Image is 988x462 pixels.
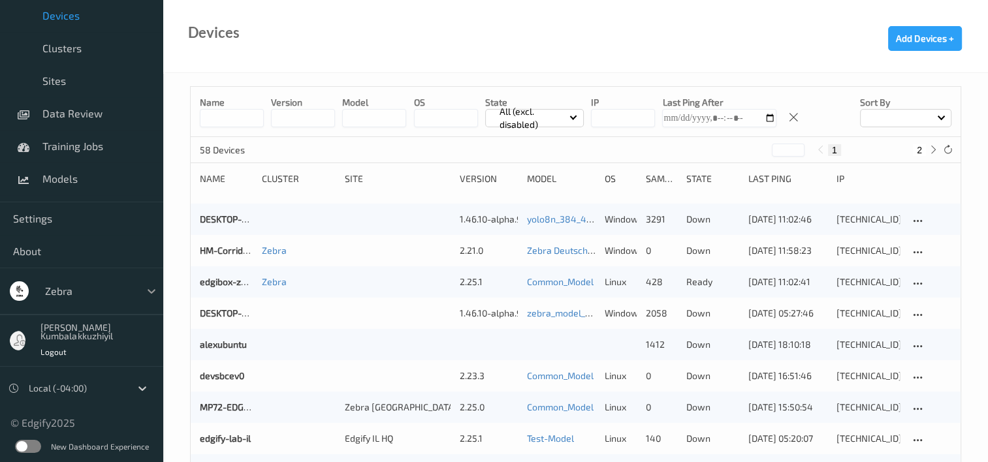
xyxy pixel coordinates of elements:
p: IP [591,96,655,109]
div: [TECHNICAL_ID] [837,307,900,320]
div: 1412 [646,338,678,351]
div: Last Ping [748,172,827,185]
p: Last Ping After [662,96,776,109]
div: Edgify IL HQ [345,432,451,445]
div: [TECHNICAL_ID] [837,338,900,351]
div: 0 [646,244,678,257]
button: Add Devices + [888,26,962,51]
div: 428 [646,275,678,288]
div: [TECHNICAL_ID] [837,244,900,257]
p: Name [200,96,264,109]
p: linux [605,275,637,288]
a: HM-Corridor-P2 [200,245,266,256]
div: OS [605,172,637,185]
p: linux [605,432,637,445]
a: Test-Model [527,433,574,444]
a: Zebra Deutsche Telekom Demo [DATE] (v2) [DATE] 15:18 Auto Save [527,245,800,256]
p: All (excl. disabled) [495,105,569,131]
p: windows [605,244,637,257]
p: windows [605,307,637,320]
div: Samples [646,172,678,185]
div: [DATE] 11:02:46 [748,213,827,226]
div: 1.46.10-alpha.9-zebra_cape_town [460,213,518,226]
p: windows [605,213,637,226]
div: 0 [646,369,678,382]
div: 2058 [646,307,678,320]
a: yolo8n_384_4cls_uk_lab_v2 [527,213,643,224]
a: Common_Model [527,401,594,412]
p: version [271,96,335,109]
a: DESKTOP-S2MKSFO [200,213,281,224]
button: 1 [828,144,841,156]
p: Sort by [860,96,951,109]
div: Name [200,172,253,185]
div: Zebra [GEOGRAPHIC_DATA] [345,401,451,414]
a: devsbcev0 [200,370,244,381]
div: 1.46.10-alpha.9-zebra_cape_town [460,307,518,320]
p: down [686,307,739,320]
p: down [686,401,739,414]
div: 2.25.0 [460,401,518,414]
div: [DATE] 18:10:18 [748,338,827,351]
p: down [686,244,739,257]
div: 2.25.1 [460,432,518,445]
p: model [342,96,406,109]
div: [DATE] 11:02:41 [748,275,827,288]
div: [TECHNICAL_ID] [837,401,900,414]
div: Devices [188,26,240,39]
div: ip [837,172,900,185]
div: [DATE] 15:50:54 [748,401,827,414]
p: down [686,213,739,226]
div: Site [345,172,451,185]
a: MP72-EDGE7762 [200,401,268,412]
p: OS [414,96,478,109]
div: [TECHNICAL_ID] [837,369,900,382]
div: 2.23.3 [460,369,518,382]
div: [DATE] 05:20:07 [748,432,827,445]
p: down [686,432,739,445]
div: [DATE] 16:51:46 [748,369,827,382]
div: State [686,172,739,185]
div: [TECHNICAL_ID] [837,213,900,226]
a: Zebra [262,245,287,256]
a: alexubuntu [200,339,247,350]
a: DESKTOP-BI8D2E0 [200,307,278,318]
a: Common_Model [527,276,594,287]
div: [DATE] 05:27:46 [748,307,827,320]
a: Common_Model [527,370,594,381]
p: linux [605,401,637,414]
a: edgify-lab-il [200,433,251,444]
div: 140 [646,432,678,445]
p: down [686,369,739,382]
p: linux [605,369,637,382]
p: 58 Devices [200,144,298,157]
a: Zebra [262,276,287,287]
div: 2.25.1 [460,275,518,288]
p: down [686,338,739,351]
div: version [460,172,518,185]
div: 3291 [646,213,678,226]
a: edgibox-zebra [200,276,261,287]
div: [TECHNICAL_ID] [837,432,900,445]
p: ready [686,275,739,288]
div: 2.21.0 [460,244,518,257]
div: [TECHNICAL_ID] [837,275,900,288]
div: [DATE] 11:58:23 [748,244,827,257]
div: Cluster [262,172,336,185]
p: State [485,96,584,109]
div: 0 [646,401,678,414]
div: Model [527,172,596,185]
button: 2 [913,144,926,156]
a: zebra_model_ultra_detector3 [527,307,650,318]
